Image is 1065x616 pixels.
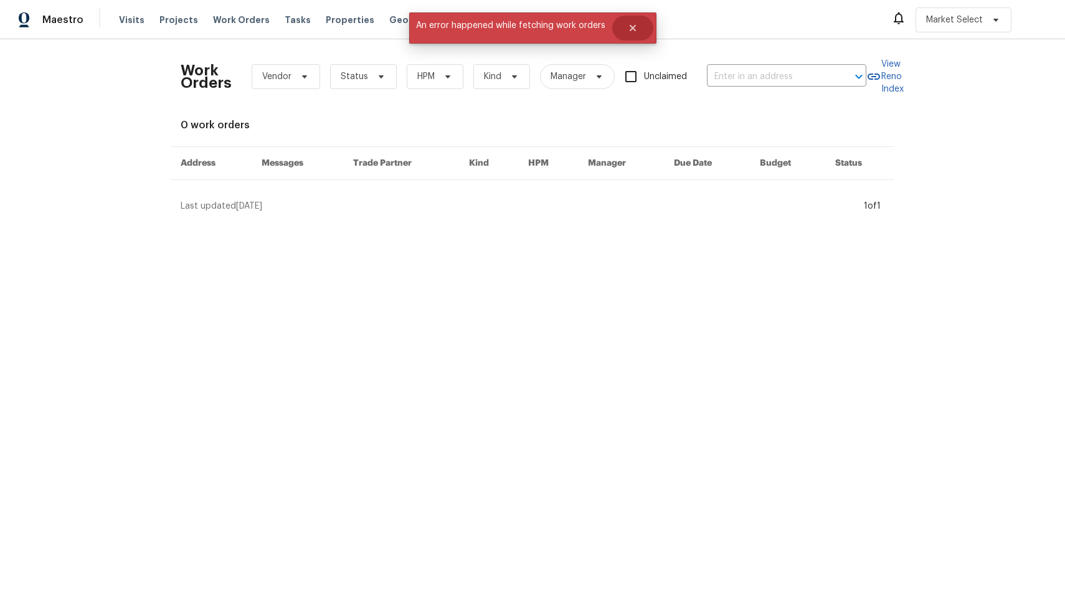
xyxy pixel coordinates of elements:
th: HPM [518,147,578,180]
th: Trade Partner [343,147,460,180]
th: Messages [252,147,343,180]
div: 1 of 1 [864,200,881,212]
div: Last updated [181,200,860,212]
h2: Work Orders [181,64,232,89]
button: Open [850,68,868,85]
span: Manager [551,70,586,83]
th: Kind [459,147,518,180]
span: Market Select [926,14,983,26]
span: Kind [484,70,501,83]
span: Status [341,70,368,83]
span: Work Orders [213,14,270,26]
span: Unclaimed [644,70,687,83]
span: An error happened while fetching work orders [409,12,612,39]
div: 0 work orders [181,119,884,131]
button: Close [612,16,653,40]
th: Status [825,147,894,180]
th: Manager [578,147,664,180]
span: [DATE] [236,202,262,211]
input: Enter in an address [707,67,831,87]
th: Budget [750,147,825,180]
span: Geo Assignments [389,14,470,26]
span: Maestro [42,14,83,26]
span: Visits [119,14,144,26]
a: View Reno Index [866,58,904,95]
span: Vendor [262,70,291,83]
th: Address [171,147,252,180]
th: Due Date [664,147,750,180]
span: HPM [417,70,435,83]
span: Tasks [285,16,311,24]
span: Properties [326,14,374,26]
span: Projects [159,14,198,26]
